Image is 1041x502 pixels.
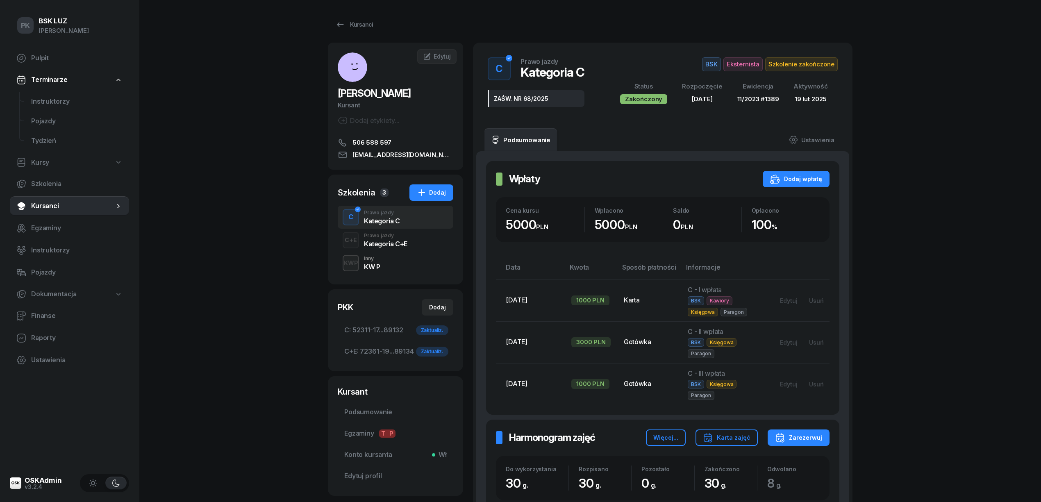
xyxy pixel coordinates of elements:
button: Usuń [803,377,830,391]
div: Kursanci [335,20,373,30]
div: Dodaj etykiety... [338,116,400,125]
span: Paragon [721,308,747,316]
div: Odwołano [767,466,820,472]
span: Kawiory [707,296,732,305]
span: Eksternista [723,57,763,71]
div: Kategoria C [520,65,584,80]
a: Szkolenia [10,174,129,194]
div: Usuń [809,381,824,388]
span: Księgowa [707,338,737,347]
div: Edytuj [780,297,798,304]
small: g. [651,481,657,489]
span: T [379,429,387,438]
th: Informacje [681,262,768,279]
div: 100 [752,217,820,232]
small: g. [523,481,528,489]
div: Zaktualiz. [416,347,448,357]
div: Prawo jazdy [364,210,400,215]
button: Edytuj [774,294,803,307]
span: 72361-19...89134 [344,346,447,357]
small: g. [721,481,727,489]
div: Dodaj [417,188,446,198]
span: BSK [688,296,704,305]
div: 0 [673,217,741,232]
span: Instruktorzy [31,96,123,107]
div: ZAŚW. NR 68/2025 [488,90,584,107]
div: Zaktualiz. [416,325,448,335]
div: Gotówka [624,337,675,348]
div: Usuń [809,339,824,346]
div: Saldo [673,207,741,214]
a: Ustawienia [10,350,129,370]
span: Kursanci [31,201,114,211]
div: Inny [364,256,380,261]
div: Prawo jazdy [520,58,558,65]
span: Ustawienia [31,355,123,366]
div: Ewidencja [737,81,779,92]
small: PLN [681,223,693,231]
span: [DATE] [692,95,712,103]
div: C [345,210,357,224]
span: 3 [380,189,389,197]
span: Terminarze [31,75,67,85]
span: [EMAIL_ADDRESS][DOMAIN_NAME] [352,150,453,160]
span: Szkolenie zakończone [765,57,838,71]
button: Dodaj [409,184,453,201]
a: Raporty [10,328,129,348]
h2: Harmonogram zajęć [509,431,595,444]
div: BSK LUZ [39,18,89,25]
div: 3000 PLN [571,337,611,347]
button: BSKEksternistaSzkolenie zakończone [702,57,838,71]
button: C+EPrawo jazdyKategoria C+E [338,229,453,252]
span: Edytuj profil [344,471,447,482]
small: g. [596,481,601,489]
div: 1000 PLN [571,295,609,305]
span: Paragon [688,391,714,400]
div: Zakończony [620,94,667,104]
button: C+E [343,232,359,248]
span: Egzaminy [344,428,447,439]
a: Kursy [10,153,129,172]
span: Szkolenia [31,179,123,189]
span: Tydzień [31,136,123,146]
a: Konto kursantaWł [338,445,453,465]
a: Kursanci [10,196,129,216]
small: PLN [625,223,637,231]
img: logo-xs@2x.png [10,477,21,489]
small: % [772,223,777,231]
span: Konto kursanta [344,450,447,460]
span: C - II wpłata [688,327,723,336]
a: Edytuj profil [338,466,453,486]
a: [EMAIL_ADDRESS][DOMAIN_NAME] [338,150,453,160]
div: Kursant [338,386,453,398]
span: Egzaminy [31,223,123,234]
div: Kategoria C [364,218,400,224]
a: EgzaminyTP [338,424,453,443]
span: 30 [579,476,605,491]
div: 5000 [595,217,663,232]
th: Sposób płatności [617,262,681,279]
span: BSK [688,380,704,388]
span: C: [344,325,351,336]
button: Dodaj [422,299,453,316]
span: Księgowa [707,380,737,388]
div: Dodaj wpłatę [770,174,822,184]
span: Pojazdy [31,116,123,127]
button: CPrawo jazdyKategoria C [338,206,453,229]
span: Dokumentacja [31,289,77,300]
span: Pojazdy [31,267,123,278]
a: Pulpit [10,48,129,68]
a: Ustawienia [782,128,841,151]
button: C [488,57,511,80]
a: Pojazdy [25,111,129,131]
div: KWP [341,258,361,268]
button: Edytuj [774,336,803,349]
a: C:52311-17...89132Zaktualiz. [338,320,453,340]
span: Paragon [688,349,714,358]
a: Instruktorzy [25,92,129,111]
small: g. [776,481,782,489]
th: Data [496,262,565,279]
span: 30 [705,476,731,491]
a: Edytuj [417,49,457,64]
a: Kursanci [328,16,380,33]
